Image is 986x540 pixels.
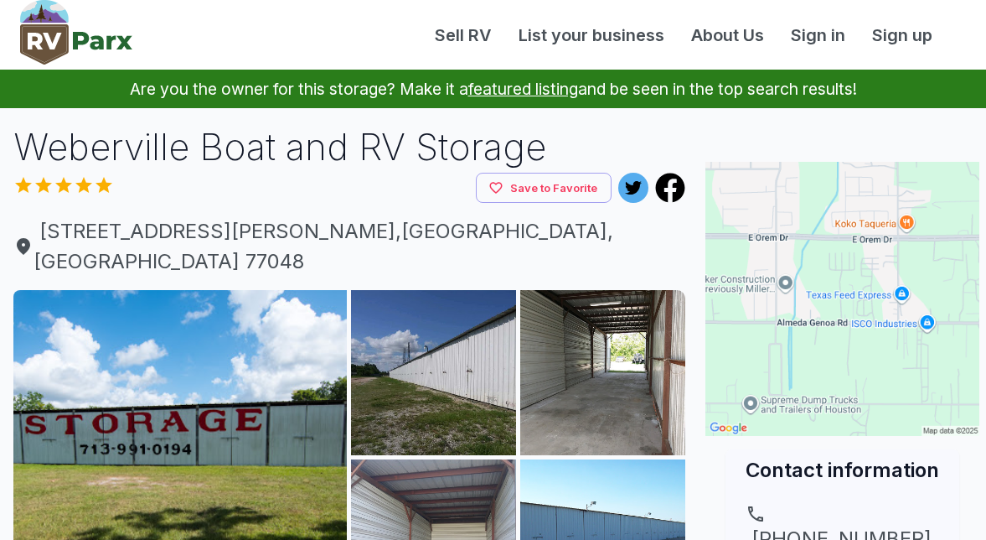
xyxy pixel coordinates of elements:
[476,173,612,204] button: Save to Favorite
[13,122,685,173] h1: Weberville Boat and RV Storage
[705,162,979,436] img: Map for Weberville Boat and RV Storage
[351,290,516,455] img: AJQcZqKvbSBR3uP-PyJOo8Ar_shG6Z8Qmy8qucbwG_Tt4VWBbUOhybcT7WqIDKpRgvhczMD3ougoa8lgkTHlQQWc-y6Hm34v1...
[678,23,777,48] a: About Us
[13,216,685,277] a: [STREET_ADDRESS][PERSON_NAME],[GEOGRAPHIC_DATA],[GEOGRAPHIC_DATA] 77048
[505,23,678,48] a: List your business
[777,23,859,48] a: Sign in
[20,70,966,108] p: Are you the owner for this storage? Make it a and be seen in the top search results!
[13,216,685,277] span: [STREET_ADDRESS][PERSON_NAME] , [GEOGRAPHIC_DATA] , [GEOGRAPHIC_DATA] 77048
[468,79,578,99] a: featured listing
[421,23,505,48] a: Sell RV
[746,456,939,484] h2: Contact information
[520,290,685,455] img: AJQcZqLonYkpeUU9oKH1StFeHRi_2sbz7QSeKOjyPDyNih5WOWLLwTjZJAr0sPO9dvq_v5r2_DjXYMepZ2OqkV20QtgDNBUDe...
[859,23,946,48] a: Sign up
